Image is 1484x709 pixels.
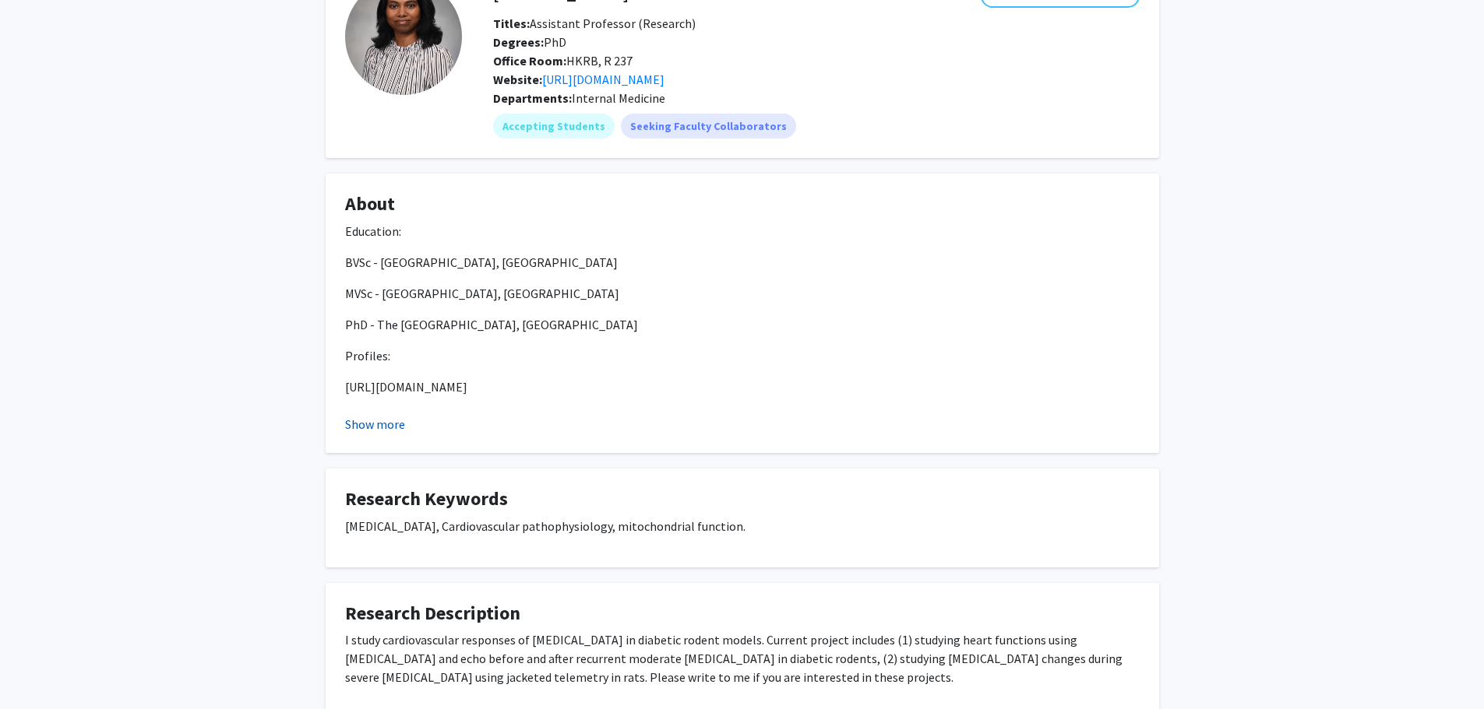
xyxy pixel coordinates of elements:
h4: About [345,193,1140,216]
p: MVSc - [GEOGRAPHIC_DATA], [GEOGRAPHIC_DATA] [345,284,1140,303]
b: Degrees: [493,34,544,50]
iframe: Chat [12,639,66,697]
mat-chip: Accepting Students [493,114,615,139]
b: Titles: [493,16,530,31]
mat-chip: Seeking Faculty Collaborators [621,114,796,139]
h4: Research Keywords [345,488,1140,511]
h4: Research Description [345,602,1140,625]
span: Assistant Professor (Research) [493,16,696,31]
a: Opens in a new tab [542,72,664,87]
span: Internal Medicine [572,90,665,106]
b: Office Room: [493,53,566,68]
span: PhD [493,34,566,50]
p: Education: [345,222,1140,240]
p: [URL][DOMAIN_NAME] [345,377,1140,396]
b: Website: [493,72,542,87]
p: PhD - The [GEOGRAPHIC_DATA], [GEOGRAPHIC_DATA] [345,315,1140,334]
p: BVSc - [GEOGRAPHIC_DATA], [GEOGRAPHIC_DATA] [345,253,1140,272]
p: I study cardiovascular responses of [MEDICAL_DATA] in diabetic rodent models. Current project inc... [345,630,1140,686]
p: Profiles: [345,346,1140,365]
button: Show more [345,415,405,433]
b: Departments: [493,90,572,106]
p: [MEDICAL_DATA], Cardiovascular pathophysiology, mitochondrial function. [345,517,1140,535]
span: HKRB, R 237 [493,53,633,68]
